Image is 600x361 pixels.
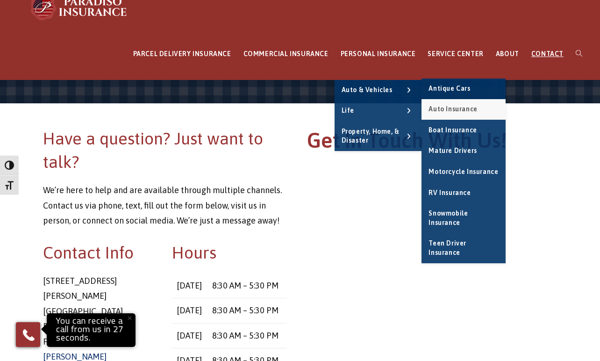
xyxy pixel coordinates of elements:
a: SERVICE CENTER [421,28,489,80]
span: Antique Cars [429,85,470,92]
h1: Get In Touch With Us! [307,127,551,159]
a: Life [335,101,422,121]
td: [DATE] [172,323,207,348]
a: Teen Driver Insurance [421,233,506,263]
span: Property, Home, & Disaster [342,128,400,144]
span: CONTACT [531,50,564,58]
span: SERVICE CENTER [428,50,483,58]
a: Property, Home, & Disaster [335,122,422,151]
a: PARCEL DELIVERY INSURANCE [127,28,237,80]
a: COMMERCIAL INSURANCE [237,28,335,80]
a: Mature Drivers [421,141,506,161]
a: CONTACT [525,28,570,80]
h2: Contact Info [43,241,158,264]
a: Antique Cars [421,79,506,99]
time: 8:30 AM – 5:30 PM [212,331,279,340]
a: Auto & Vehicles [335,80,422,101]
img: Phone icon [21,327,36,342]
span: ABOUT [496,50,519,58]
td: [DATE] [172,274,207,298]
a: ABOUT [490,28,525,80]
time: 8:30 AM – 5:30 PM [212,281,279,290]
p: You can receive a call from us in 27 seconds. [49,316,133,345]
a: RV Insurance [421,183,506,203]
span: Snowmobile Insurance [429,209,468,226]
a: Auto Insurance [421,99,506,120]
span: PERSONAL INSURANCE [341,50,416,58]
a: Boat Insurance [421,120,506,141]
span: Teen Driver Insurance [429,239,466,256]
time: 8:30 AM – 5:30 PM [212,305,279,315]
span: Boat Insurance [429,126,477,134]
span: Life [342,107,354,114]
span: COMMERCIAL INSURANCE [243,50,329,58]
p: We’re here to help and are available through multiple channels. Contact us via phone, text, fill ... [43,183,287,228]
a: Motorcycle Insurance [421,162,506,182]
button: Close [119,308,140,328]
h2: Have a question? Just want to talk? [43,127,287,174]
span: PARCEL DELIVERY INSURANCE [133,50,231,58]
a: PERSONAL INSURANCE [335,28,422,80]
span: Auto Insurance [429,105,477,113]
span: RV Insurance [429,189,471,196]
h2: Hours [172,241,287,264]
span: Motorcycle Insurance [429,168,498,175]
td: [DATE] [172,298,207,323]
a: Snowmobile Insurance [421,203,506,233]
span: Mature Drivers [429,147,477,154]
span: Auto & Vehicles [342,86,393,94]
